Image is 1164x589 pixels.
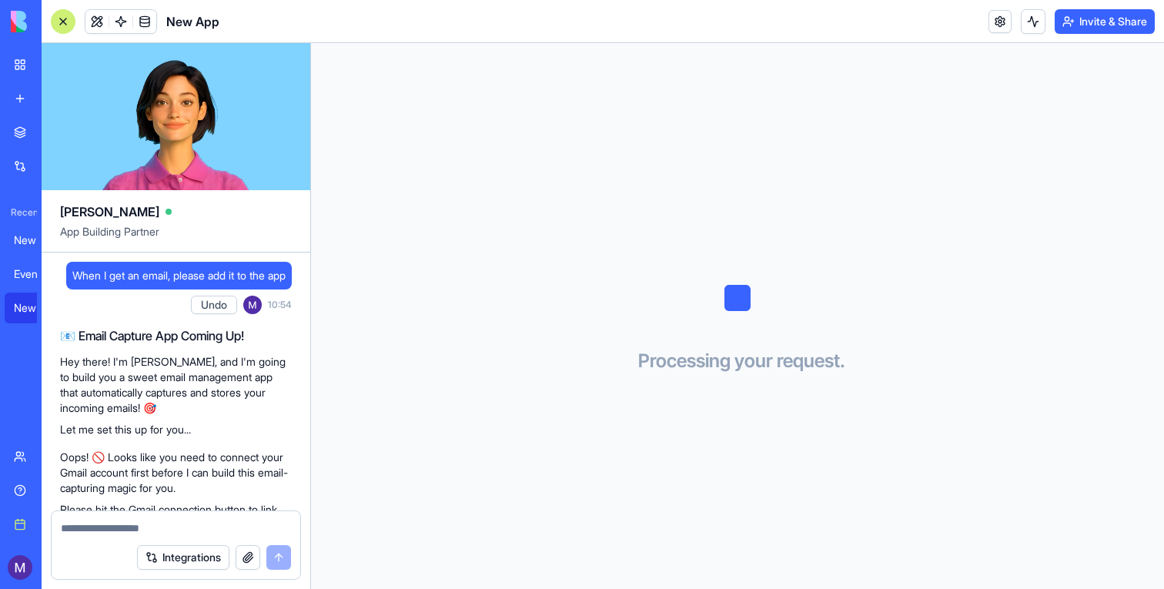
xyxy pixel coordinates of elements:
p: Please hit the Gmail connection button to link your account, then come back and I'll whip up your... [60,502,292,548]
span: [PERSON_NAME] [60,202,159,221]
div: New App [14,233,57,248]
a: Event Marketing Dashboard [5,259,66,289]
button: Integrations [137,545,229,570]
h3: Processing your request [620,349,856,373]
span: 10:54 [268,299,292,311]
div: Event Marketing Dashboard [14,266,57,282]
button: Undo [191,296,237,314]
button: Invite & Share [1055,9,1155,34]
img: logo [11,11,106,32]
span: Recent [5,206,37,219]
img: ACg8ocJtOslkEheqcbxbRNY-DBVyiSoWR6j0po04Vm4_vNZB470J1w=s96-c [8,555,32,580]
span: When I get an email, please add it to the app [72,268,286,283]
h1: New App [166,12,219,31]
p: Hey there! I'm [PERSON_NAME], and I'm going to build you a sweet email management app that automa... [60,354,292,416]
h2: 📧 Email Capture App Coming Up! [60,326,292,345]
span: App Building Partner [60,224,292,252]
img: ACg8ocJtOslkEheqcbxbRNY-DBVyiSoWR6j0po04Vm4_vNZB470J1w=s96-c [243,296,262,314]
a: New App [5,225,66,256]
span: . [840,349,845,373]
div: New App [14,300,57,316]
p: Let me set this up for you... [60,422,292,437]
p: Oops! 🚫 Looks like you need to connect your Gmail account first before I can build this email-cap... [60,450,292,496]
a: New App [5,293,66,323]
